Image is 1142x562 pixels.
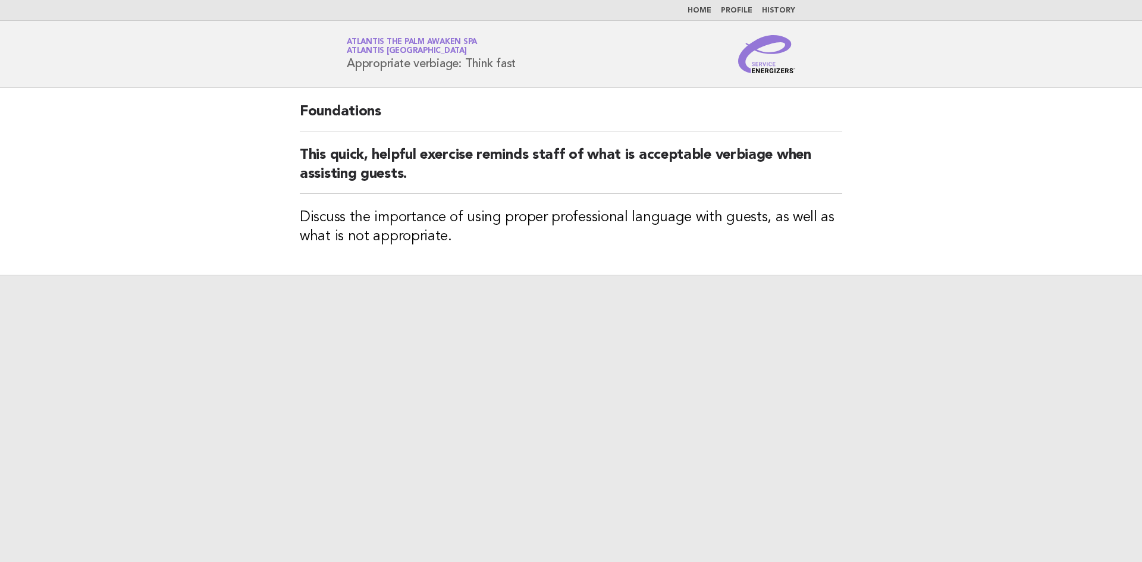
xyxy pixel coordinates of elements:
h2: This quick, helpful exercise reminds staff of what is acceptable verbiage when assisting guests. [300,146,842,194]
a: Atlantis The Palm Awaken SpaAtlantis [GEOGRAPHIC_DATA] [347,38,477,55]
h3: Discuss the importance of using proper professional language with guests, as well as what is not ... [300,208,842,246]
a: Home [688,7,711,14]
span: Atlantis [GEOGRAPHIC_DATA] [347,48,467,55]
img: Service Energizers [738,35,795,73]
h2: Foundations [300,102,842,131]
a: Profile [721,7,752,14]
h1: Appropriate verbiage: Think fast [347,39,516,70]
a: History [762,7,795,14]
